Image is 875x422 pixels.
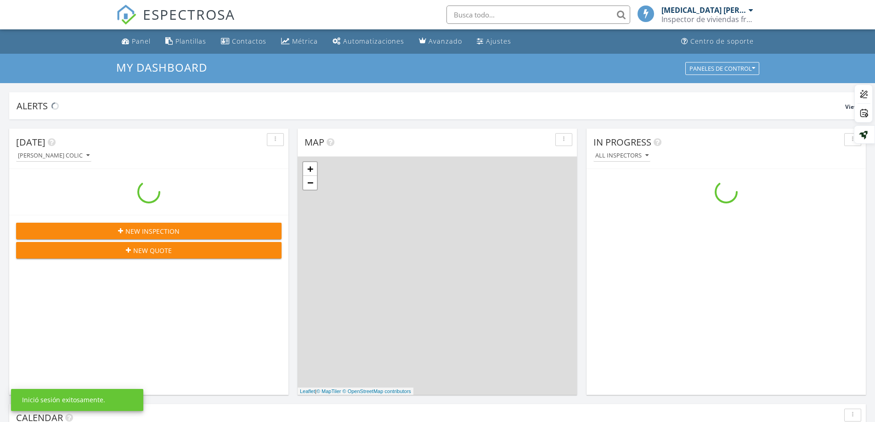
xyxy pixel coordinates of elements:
a: Zoom out [303,176,317,190]
font: Inició sesión exitosamente. [22,395,105,404]
a: © OpenStreetMap contributors [343,388,411,394]
font: Automatizaciones [343,37,404,45]
font: Plantillas [175,37,206,45]
a: Automatizaciones (básicas) [329,33,408,50]
font: Panel [132,37,151,45]
span: Map [305,136,324,148]
a: Centro de soporte [677,33,757,50]
a: Plantillas [162,33,210,50]
font: Avanzado [429,37,462,45]
div: [PERSON_NAME] Colic [18,152,90,159]
a: Contactos [217,33,270,50]
font: Ajustes [486,37,511,45]
font: Paneles de control [689,64,752,73]
font: ESPECTROSA [143,5,235,24]
font: Métrica [292,37,318,45]
button: Paneles de control [685,62,759,75]
div: Inspector de viviendas francotirador [661,15,753,24]
a: ESPECTROSA [116,12,235,32]
div: | [298,388,413,395]
font: Inspector de viviendas francotirador [661,14,788,24]
a: Ajustes [473,33,515,50]
a: © MapTiler [316,388,341,394]
font: Contactos [232,37,266,45]
a: Zoom in [303,162,317,176]
span: In Progress [593,136,651,148]
a: Panel [118,33,154,50]
div: All Inspectors [595,152,649,159]
img: El mejor software de inspección de viviendas: Spectora [116,5,136,25]
div: Alerts [17,100,845,112]
span: View [845,103,858,111]
span: My Dashboard [116,60,207,75]
span: New Inspection [125,226,180,236]
button: New Quote [16,242,282,259]
input: Busca todo... [446,6,630,24]
button: New Inspection [16,223,282,239]
a: Métrica [277,33,322,50]
font: [MEDICAL_DATA] [PERSON_NAME] [661,5,783,15]
span: [DATE] [16,136,45,148]
a: Avanzado [415,33,466,50]
button: All Inspectors [593,150,650,162]
font: Centro de soporte [690,37,754,45]
span: New Quote [133,246,172,255]
button: [PERSON_NAME] Colic [16,150,91,162]
a: Leaflet [300,388,315,394]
